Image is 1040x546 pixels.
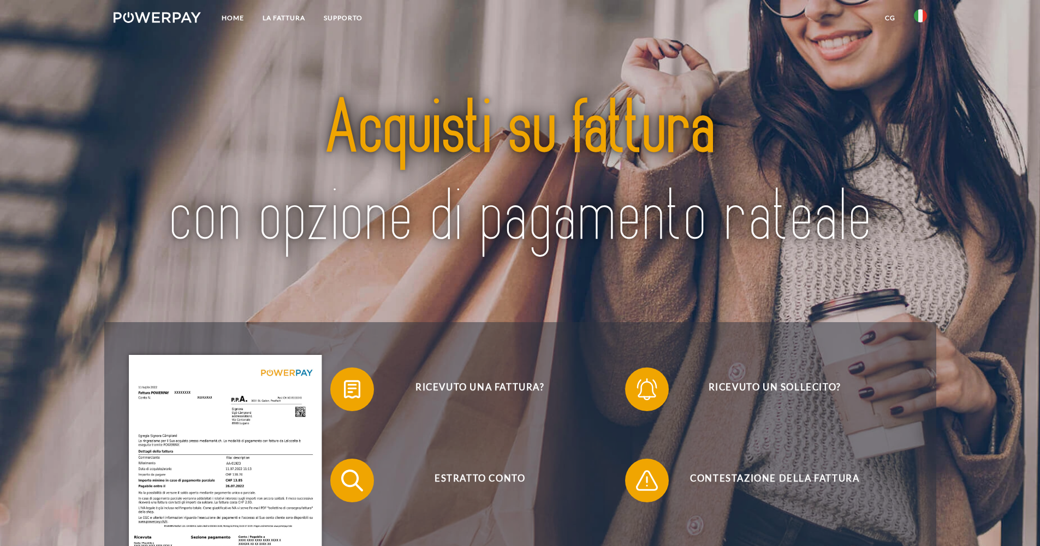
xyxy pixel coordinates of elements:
[212,8,253,28] a: Home
[314,8,372,28] a: Supporto
[346,367,614,411] span: Ricevuto una fattura?
[914,9,927,22] img: it
[876,8,905,28] a: CG
[338,376,366,403] img: qb_bill.svg
[253,8,314,28] a: LA FATTURA
[330,459,614,502] button: Estratto conto
[641,367,908,411] span: Ricevuto un sollecito?
[346,459,614,502] span: Estratto conto
[625,459,909,502] button: Contestazione della fattura
[153,55,887,294] img: title-powerpay_it.svg
[633,467,661,494] img: qb_warning.svg
[338,467,366,494] img: qb_search.svg
[625,367,909,411] button: Ricevuto un sollecito?
[633,376,661,403] img: qb_bell.svg
[641,459,908,502] span: Contestazione della fattura
[330,367,614,411] button: Ricevuto una fattura?
[114,12,201,23] img: logo-powerpay-white.svg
